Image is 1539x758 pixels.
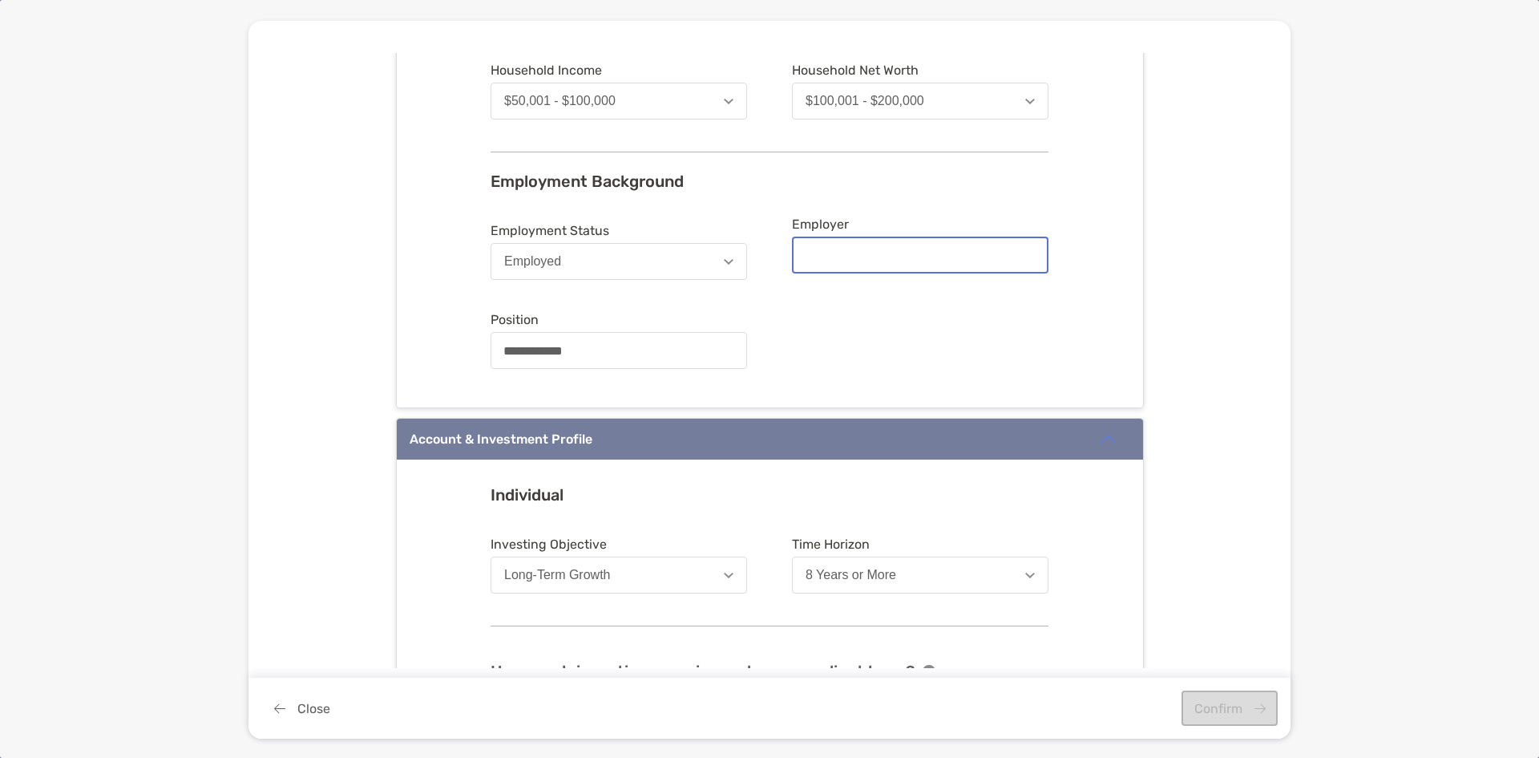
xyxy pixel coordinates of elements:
[491,63,747,78] span: Household Income
[792,557,1048,594] button: 8 Years or More
[792,63,1048,78] span: Household Net Worth
[724,573,733,578] img: Open dropdown arrow
[504,94,616,108] div: $50,001 - $100,000
[491,557,747,594] button: Long-Term Growth
[491,537,747,552] span: Investing Objective
[1025,99,1035,104] img: Open dropdown arrow
[491,83,747,120] button: $50,001 - $100,000
[792,83,1048,120] button: $100,001 - $200,000
[491,485,1048,505] h3: Individual
[491,662,915,681] h3: How much investing experience does your client have?
[794,249,1047,262] input: Employer
[1025,573,1035,578] img: Open dropdown arrow
[491,172,1048,191] h3: Employment Background
[504,254,561,269] div: Employed
[806,94,924,108] div: $100,001 - $200,000
[504,568,611,582] div: Long-Term Growth
[724,259,733,265] img: Open dropdown arrow
[792,537,1048,552] span: Time Horizon
[724,99,733,104] img: Open dropdown arrow
[261,691,342,726] button: Close
[806,568,896,582] div: 8 Years or More
[792,217,1048,232] span: Employer
[491,243,747,280] button: Employed
[491,223,747,238] span: Employment Status
[410,432,592,447] div: Account & Investment Profile
[1098,430,1117,449] img: icon arrow
[491,312,747,327] span: Position
[491,344,746,358] input: Position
